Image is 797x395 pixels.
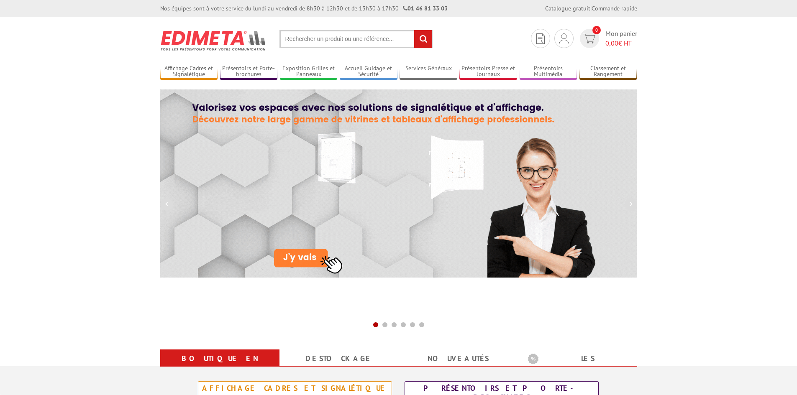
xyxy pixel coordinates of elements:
[220,65,278,79] a: Présentoirs et Porte-brochures
[545,5,590,12] a: Catalogue gratuit
[459,65,517,79] a: Présentoirs Presse et Journaux
[160,25,267,56] img: Présentoir, panneau, stand - Edimeta - PLV, affichage, mobilier bureau, entreprise
[578,29,637,48] a: devis rapide 0 Mon panier 0,00€ HT
[409,351,508,366] a: nouveautés
[160,4,448,13] div: Nos équipes sont à votre service du lundi au vendredi de 8h30 à 12h30 et de 13h30 à 17h30
[290,351,389,366] a: Destockage
[170,351,269,381] a: Boutique en ligne
[528,351,633,368] b: Les promotions
[400,65,457,79] a: Services Généraux
[279,30,433,48] input: Rechercher un produit ou une référence...
[583,34,595,43] img: devis rapide
[592,26,601,34] span: 0
[559,33,569,43] img: devis rapide
[545,4,637,13] div: |
[403,5,448,12] strong: 01 46 81 33 03
[592,5,637,12] a: Commande rapide
[605,38,637,48] span: € HT
[340,65,397,79] a: Accueil Guidage et Sécurité
[605,29,637,48] span: Mon panier
[414,30,432,48] input: rechercher
[280,65,338,79] a: Exposition Grilles et Panneaux
[520,65,577,79] a: Présentoirs Multimédia
[160,65,218,79] a: Affichage Cadres et Signalétique
[200,384,390,393] div: Affichage Cadres et Signalétique
[528,351,627,381] a: Les promotions
[579,65,637,79] a: Classement et Rangement
[605,39,618,47] span: 0,00
[536,33,545,44] img: devis rapide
